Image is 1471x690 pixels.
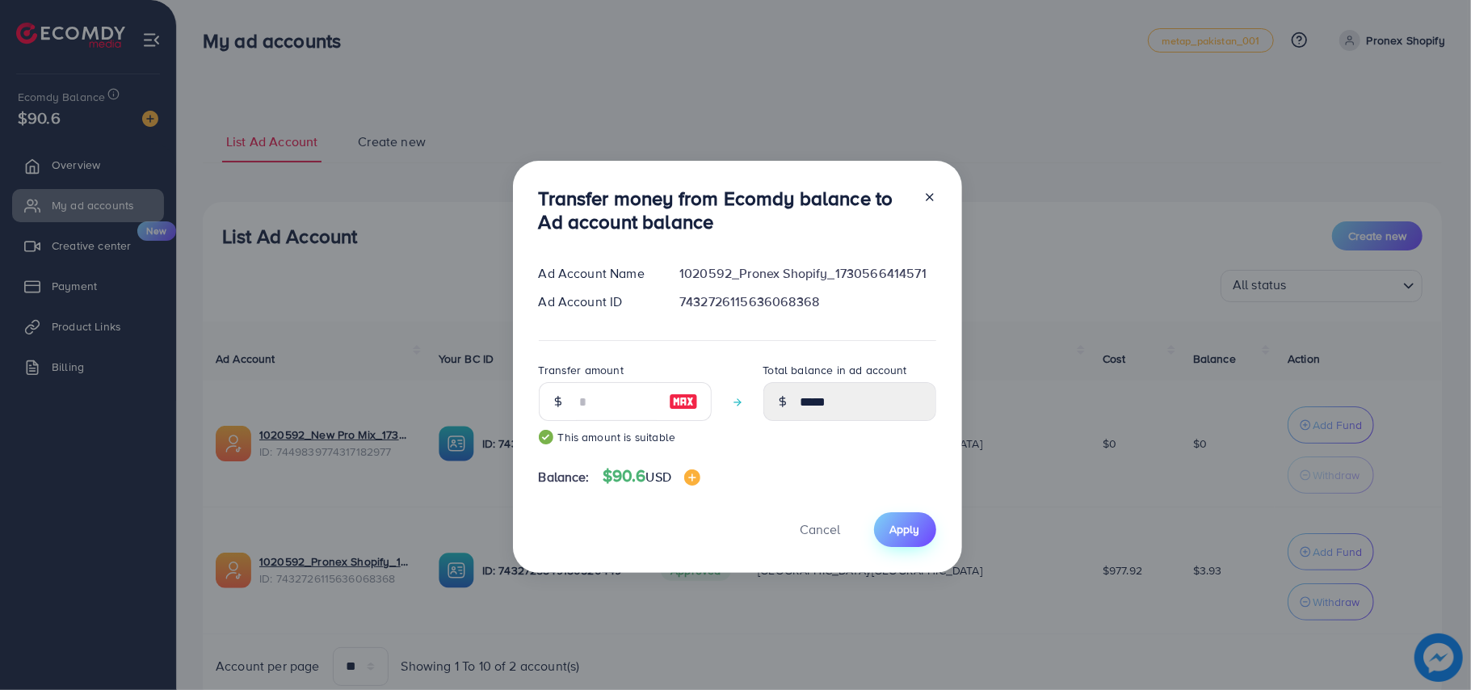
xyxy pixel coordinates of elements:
button: Cancel [780,512,861,547]
div: Ad Account Name [526,264,667,283]
label: Total balance in ad account [763,362,907,378]
small: This amount is suitable [539,429,712,445]
span: Cancel [801,520,841,538]
h3: Transfer money from Ecomdy balance to Ad account balance [539,187,910,234]
label: Transfer amount [539,362,624,378]
button: Apply [874,512,936,547]
span: Apply [890,521,920,537]
img: image [669,392,698,411]
span: Balance: [539,468,590,486]
div: Ad Account ID [526,292,667,311]
h4: $90.6 [603,466,700,486]
div: 1020592_Pronex Shopify_1730566414571 [666,264,948,283]
img: image [684,469,700,486]
span: USD [646,468,671,486]
div: 7432726115636068368 [666,292,948,311]
img: guide [539,430,553,444]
